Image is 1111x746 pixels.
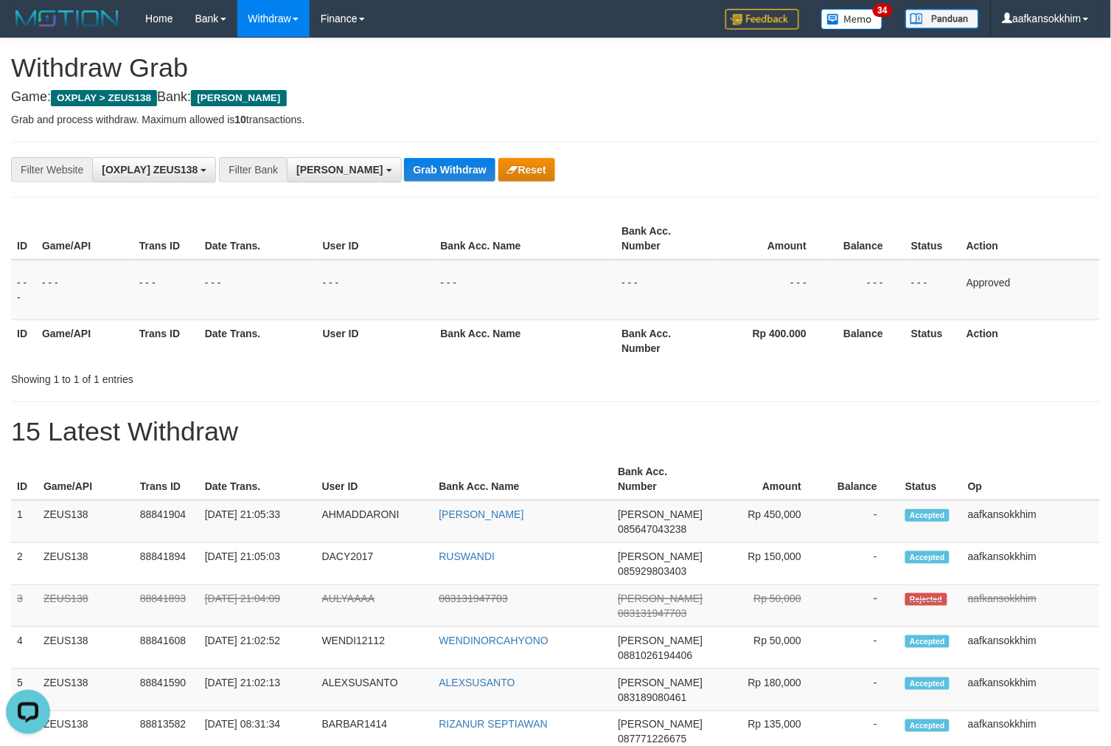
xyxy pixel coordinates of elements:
[11,669,38,711] td: 5
[823,458,899,500] th: Balance
[618,733,686,745] span: Copy 087771226675 to clipboard
[102,164,198,176] span: [OXPLAY] ZEUS138
[498,158,555,182] button: Reset
[905,635,950,648] span: Accepted
[296,164,383,176] span: [PERSON_NAME]
[709,669,823,711] td: Rp 180,000
[905,509,950,522] span: Accepted
[435,218,616,260] th: Bank Acc. Name
[616,320,713,362] th: Bank Acc. Number
[36,320,133,362] th: Game/API
[439,550,495,562] a: RUSWANDI
[316,585,433,627] td: AULYAAAA
[618,550,703,562] span: [PERSON_NAME]
[713,218,829,260] th: Amount
[199,320,317,362] th: Date Trans.
[199,500,316,543] td: [DATE] 21:05:33
[317,320,435,362] th: User ID
[11,417,1100,446] h1: 15 Latest Withdraw
[316,458,433,500] th: User ID
[618,607,686,619] span: Copy 083131947703 to clipboard
[962,585,1100,627] td: aafkansokkhim
[616,218,713,260] th: Bank Acc. Number
[199,585,316,627] td: [DATE] 21:04:09
[134,669,199,711] td: 88841590
[439,719,548,731] a: RIZANUR SEPTIAWAN
[317,260,435,320] td: - - -
[316,500,433,543] td: AHMADDARONI
[829,320,905,362] th: Balance
[618,719,703,731] span: [PERSON_NAME]
[11,218,36,260] th: ID
[616,260,713,320] td: - - -
[435,320,616,362] th: Bank Acc. Name
[11,627,38,669] td: 4
[905,677,950,690] span: Accepted
[134,500,199,543] td: 88841904
[316,669,433,711] td: ALEXSUSANTO
[823,500,899,543] td: -
[709,627,823,669] td: Rp 50,000
[905,551,950,564] span: Accepted
[905,260,961,320] td: - - -
[133,260,199,320] td: - - -
[219,157,287,182] div: Filter Bank
[961,218,1100,260] th: Action
[11,366,452,387] div: Showing 1 to 1 of 1 entries
[92,157,216,182] button: [OXPLAY] ZEUS138
[38,627,134,669] td: ZEUS138
[11,90,1100,105] h4: Game: Bank:
[316,627,433,669] td: WENDI12112
[11,112,1100,127] p: Grab and process withdraw. Maximum allowed is transactions.
[11,260,36,320] td: - - -
[11,585,38,627] td: 3
[134,585,199,627] td: 88841893
[133,218,199,260] th: Trans ID
[404,158,495,182] button: Grab Withdraw
[962,669,1100,711] td: aafkansokkhim
[191,90,286,106] span: [PERSON_NAME]
[709,500,823,543] td: Rp 450,000
[51,90,157,106] span: OXPLAY > ZEUS138
[234,114,246,125] strong: 10
[11,157,92,182] div: Filter Website
[11,320,36,362] th: ID
[962,627,1100,669] td: aafkansokkhim
[709,458,823,500] th: Amount
[36,260,133,320] td: - - -
[829,218,905,260] th: Balance
[899,458,962,500] th: Status
[823,543,899,585] td: -
[38,543,134,585] td: ZEUS138
[725,9,799,30] img: Feedback.jpg
[199,458,316,500] th: Date Trans.
[439,593,508,604] a: 083131947703
[133,320,199,362] th: Trans ID
[618,565,686,577] span: Copy 085929803403 to clipboard
[316,543,433,585] td: DACY2017
[439,635,549,646] a: WENDINORCAHYONO
[11,7,123,30] img: MOTION_logo.png
[439,508,524,520] a: [PERSON_NAME]
[38,585,134,627] td: ZEUS138
[962,543,1100,585] td: aafkansokkhim
[962,458,1100,500] th: Op
[618,649,692,661] span: Copy 0881026194406 to clipboard
[435,260,616,320] td: - - -
[905,719,950,732] span: Accepted
[38,458,134,500] th: Game/API
[134,458,199,500] th: Trans ID
[961,320,1100,362] th: Action
[709,585,823,627] td: Rp 50,000
[36,218,133,260] th: Game/API
[905,9,979,29] img: panduan.png
[618,508,703,520] span: [PERSON_NAME]
[905,593,947,606] span: Rejected
[961,260,1100,320] td: Approved
[439,677,515,688] a: ALEXSUSANTO
[199,627,316,669] td: [DATE] 21:02:52
[38,669,134,711] td: ZEUS138
[618,635,703,646] span: [PERSON_NAME]
[823,585,899,627] td: -
[873,4,893,17] span: 34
